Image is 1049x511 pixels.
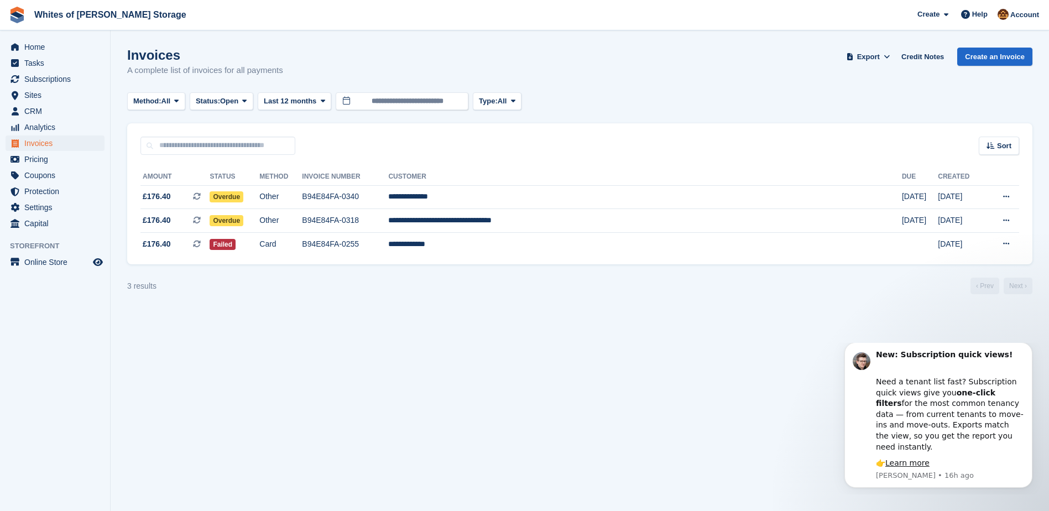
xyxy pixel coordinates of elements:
[997,140,1011,152] span: Sort
[970,278,999,294] a: Previous
[897,48,948,66] a: Credit Notes
[302,168,388,186] th: Invoice Number
[857,51,880,62] span: Export
[6,55,105,71] a: menu
[938,185,985,209] td: [DATE]
[917,9,940,20] span: Create
[24,152,91,167] span: Pricing
[140,168,210,186] th: Amount
[258,92,331,111] button: Last 12 months
[264,96,316,107] span: Last 12 months
[302,185,388,209] td: B94E84FA-0340
[210,191,243,202] span: Overdue
[24,87,91,103] span: Sites
[24,71,91,87] span: Subscriptions
[48,7,185,16] b: New: Subscription quick views!
[828,343,1049,494] iframe: Intercom notifications message
[133,96,161,107] span: Method:
[143,215,171,226] span: £176.40
[10,241,110,252] span: Storefront
[998,9,1009,20] img: Eddie White
[48,128,196,138] p: Message from Steven, sent 16h ago
[58,116,102,124] a: Learn more
[24,216,91,231] span: Capital
[259,185,302,209] td: Other
[210,239,236,250] span: Failed
[388,168,902,186] th: Customer
[6,39,105,55] a: menu
[902,209,938,233] td: [DATE]
[302,209,388,233] td: B94E84FA-0318
[902,185,938,209] td: [DATE]
[127,92,185,111] button: Method: All
[938,232,985,255] td: [DATE]
[302,232,388,255] td: B94E84FA-0255
[6,119,105,135] a: menu
[24,103,91,119] span: CRM
[48,23,196,109] div: Need a tenant list fast? Subscription quick views give you for the most common tenancy data — fro...
[6,184,105,199] a: menu
[210,168,259,186] th: Status
[24,135,91,151] span: Invoices
[844,48,893,66] button: Export
[24,168,91,183] span: Coupons
[1004,278,1032,294] a: Next
[6,216,105,231] a: menu
[6,135,105,151] a: menu
[6,87,105,103] a: menu
[210,215,243,226] span: Overdue
[143,191,171,202] span: £176.40
[220,96,238,107] span: Open
[30,6,191,24] a: Whites of [PERSON_NAME] Storage
[9,7,25,23] img: stora-icon-8386f47178a22dfd0bd8f6a31ec36ba5ce8667c1dd55bd0f319d3a0aa187defe.svg
[938,168,985,186] th: Created
[25,9,43,27] img: Profile image for Steven
[127,48,283,62] h1: Invoices
[48,7,196,126] div: Message content
[190,92,253,111] button: Status: Open
[24,200,91,215] span: Settings
[479,96,498,107] span: Type:
[196,96,220,107] span: Status:
[48,115,196,126] div: 👉
[473,92,521,111] button: Type: All
[24,55,91,71] span: Tasks
[259,209,302,233] td: Other
[498,96,507,107] span: All
[161,96,171,107] span: All
[972,9,988,20] span: Help
[24,184,91,199] span: Protection
[127,280,156,292] div: 3 results
[6,168,105,183] a: menu
[6,200,105,215] a: menu
[968,278,1035,294] nav: Page
[24,39,91,55] span: Home
[143,238,171,250] span: £176.40
[24,254,91,270] span: Online Store
[259,168,302,186] th: Method
[6,152,105,167] a: menu
[938,209,985,233] td: [DATE]
[1010,9,1039,20] span: Account
[91,255,105,269] a: Preview store
[902,168,938,186] th: Due
[957,48,1032,66] a: Create an Invoice
[259,232,302,255] td: Card
[6,254,105,270] a: menu
[6,103,105,119] a: menu
[24,119,91,135] span: Analytics
[127,64,283,77] p: A complete list of invoices for all payments
[6,71,105,87] a: menu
